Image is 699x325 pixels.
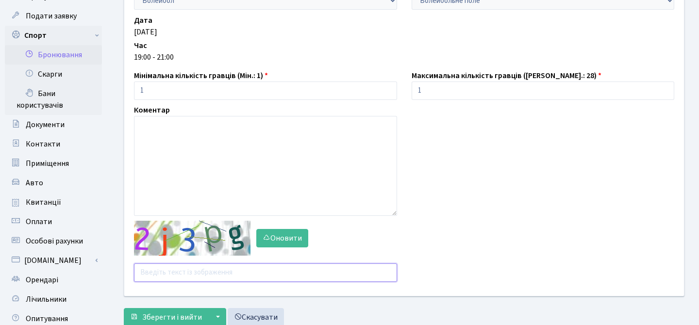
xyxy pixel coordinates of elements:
[142,312,202,323] span: Зберегти і вийти
[5,193,102,212] a: Квитанції
[26,216,52,227] span: Оплати
[26,197,61,208] span: Квитанції
[134,263,397,282] input: Введіть текст із зображення
[26,119,65,130] span: Документи
[5,6,102,26] a: Подати заявку
[134,221,250,256] img: default
[26,11,77,21] span: Подати заявку
[5,270,102,290] a: Орендарі
[134,15,152,26] label: Дата
[5,115,102,134] a: Документи
[26,236,83,246] span: Особові рахунки
[5,45,102,65] a: Бронювання
[134,40,147,51] label: Час
[5,173,102,193] a: Авто
[26,139,60,149] span: Контакти
[134,51,674,63] div: 19:00 - 21:00
[134,104,170,116] label: Коментар
[5,65,102,84] a: Скарги
[5,26,102,45] a: Спорт
[5,84,102,115] a: Бани користувачів
[134,26,674,38] div: [DATE]
[5,134,102,154] a: Контакти
[134,70,268,81] label: Мінімальна кількість гравців (Мін.: 1)
[5,212,102,231] a: Оплати
[26,275,58,285] span: Орендарі
[26,294,67,305] span: Лічильники
[26,178,43,188] span: Авто
[26,158,69,169] span: Приміщення
[256,229,308,247] button: Оновити
[412,70,601,81] label: Максимальна кількість гравців ([PERSON_NAME].: 28)
[5,290,102,309] a: Лічильники
[5,154,102,173] a: Приміщення
[5,231,102,251] a: Особові рахунки
[26,313,68,324] span: Опитування
[5,251,102,270] a: [DOMAIN_NAME]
